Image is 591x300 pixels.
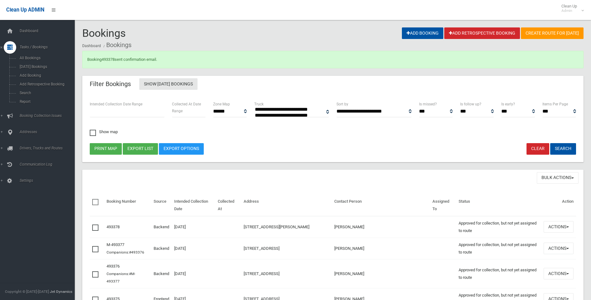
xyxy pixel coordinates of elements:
[90,143,122,155] button: Print map
[6,7,44,13] span: Clean Up ADMIN
[123,143,158,155] button: Export list
[139,78,198,90] a: Show [DATE] Bookings
[215,195,241,216] th: Collected At
[456,195,541,216] th: Status
[102,39,131,51] li: Bookings
[18,91,74,95] span: Search
[332,195,430,216] th: Contact Person
[550,143,576,155] button: Search
[332,238,430,259] td: [PERSON_NAME]
[18,99,74,104] span: Report
[107,264,120,269] a: 493376
[18,73,74,78] span: Add Booking
[18,82,74,86] span: Add Retrospective Booking
[544,221,574,233] button: Actions
[332,259,430,288] td: [PERSON_NAME]
[104,195,151,216] th: Booking Number
[5,289,49,294] span: Copyright © [DATE]-[DATE]
[107,272,135,283] small: Companions:
[244,271,279,276] a: [STREET_ADDRESS]
[102,57,115,62] a: 493378
[456,259,541,288] td: Approved for collection, but not yet assigned to route
[82,27,126,39] span: Bookings
[18,65,74,69] span: [DATE] Bookings
[82,44,101,48] a: Dashboard
[90,130,118,134] span: Show map
[558,4,583,13] span: Clean Up
[244,246,279,251] a: [STREET_ADDRESS]
[82,51,584,68] div: Booking sent confirmation email.
[151,195,172,216] th: Source
[254,101,264,108] label: Truck
[430,195,456,216] th: Assigned To
[159,143,204,155] a: Export Options
[544,268,574,279] button: Actions
[18,56,74,60] span: All Bookings
[172,259,215,288] td: [DATE]
[107,242,124,247] a: M-493377
[82,78,138,90] header: Filter Bookings
[172,195,215,216] th: Intended Collection Date
[107,272,135,283] a: #M-493377
[332,216,430,238] td: [PERSON_NAME]
[18,162,79,167] span: Communication Log
[244,225,309,229] a: [STREET_ADDRESS][PERSON_NAME]
[456,216,541,238] td: Approved for collection, but not yet assigned to route
[18,146,79,150] span: Drivers, Trucks and Routes
[537,172,579,184] button: Bulk Actions
[521,27,584,39] a: Create route for [DATE]
[241,195,332,216] th: Address
[151,216,172,238] td: Backend
[129,250,144,254] a: #493376
[18,178,79,183] span: Settings
[172,216,215,238] td: [DATE]
[151,238,172,259] td: Backend
[107,250,145,254] small: Companions:
[50,289,72,294] strong: Jet Dynamics
[456,238,541,259] td: Approved for collection, but not yet assigned to route
[527,143,549,155] a: Clear
[107,225,120,229] a: 493378
[402,27,443,39] a: Add Booking
[172,238,215,259] td: [DATE]
[18,130,79,134] span: Addresses
[18,29,79,33] span: Dashboard
[444,27,520,39] a: Add Retrospective Booking
[18,45,79,49] span: Tasks / Bookings
[541,195,576,216] th: Action
[18,114,79,118] span: Booking Collection Issues
[151,259,172,288] td: Backend
[561,8,577,13] small: Admin
[544,243,574,254] button: Actions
